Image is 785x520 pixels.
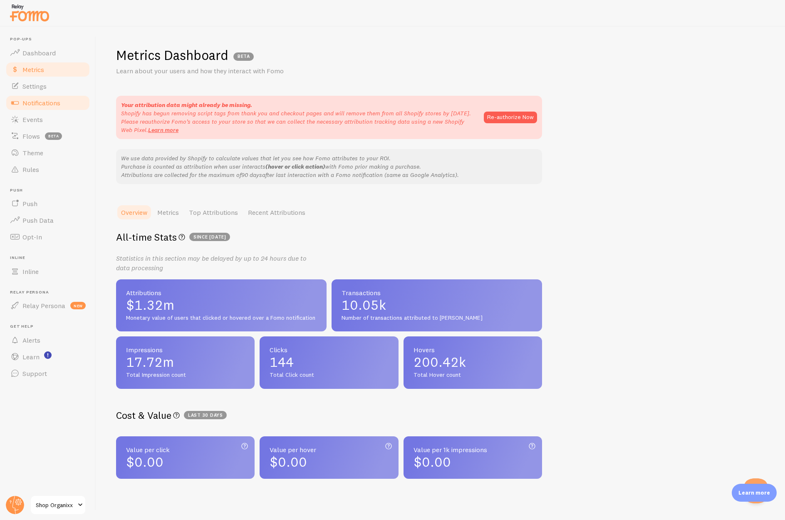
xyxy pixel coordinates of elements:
[10,188,91,193] span: Push
[270,356,388,369] span: 144
[5,111,91,128] a: Events
[116,204,152,221] a: Overview
[22,115,43,124] span: Events
[121,109,475,134] p: Shopify has begun removing script tags from thank you and checkout pages and will remove them fro...
[342,314,532,322] span: Number of transactions attributed to [PERSON_NAME]
[5,365,91,382] a: Support
[414,356,532,369] span: 200.42k
[22,369,47,378] span: Support
[22,165,39,174] span: Rules
[184,411,227,419] span: Last 30 days
[5,297,91,314] a: Relay Persona new
[121,154,537,179] p: We use data provided by Shopify to calculate values that let you see how Fomo attributes to your ...
[5,195,91,212] a: Push
[116,254,307,272] i: Statistics in this section may be delayed by up to 24 hours due to data processing
[126,371,245,379] span: Total Impression count
[126,299,317,312] span: $1.32m
[743,478,768,503] iframe: Help Scout Beacon - Open
[189,233,230,241] span: since [DATE]
[36,500,75,510] span: Shop Organixx
[126,454,163,470] span: $0.00
[116,231,542,244] h2: All-time Stats
[10,37,91,42] span: Pop-ups
[45,132,62,140] span: beta
[126,314,317,322] span: Monetary value of users that clicked or hovered over a Fomo notification
[243,204,310,221] a: Recent Attributions
[5,78,91,95] a: Settings
[126,289,317,296] span: Attributions
[5,263,91,280] a: Inline
[70,302,86,309] span: new
[152,204,184,221] a: Metrics
[5,45,91,61] a: Dashboard
[30,495,86,515] a: Shop Organixx
[9,2,50,23] img: fomo-relay-logo-orange.svg
[121,101,252,109] strong: Your attribution data might already be missing.
[22,149,43,157] span: Theme
[5,348,91,365] a: Learn
[414,371,532,379] span: Total Hover count
[10,290,91,295] span: Relay Persona
[116,47,228,64] h1: Metrics Dashboard
[241,171,262,179] em: 90 days
[22,99,60,107] span: Notifications
[126,446,245,453] span: Value per click
[414,446,532,453] span: Value per 1k impressions
[10,324,91,329] span: Get Help
[5,61,91,78] a: Metrics
[22,132,40,140] span: Flows
[22,336,40,344] span: Alerts
[148,126,178,134] a: Learn more
[5,229,91,245] a: Opt-In
[484,112,537,123] button: Re-authorize Now
[22,199,37,208] span: Push
[342,299,532,312] span: 10.05k
[270,346,388,353] span: Clicks
[126,346,245,353] span: Impressions
[5,128,91,144] a: Flows beta
[22,267,39,276] span: Inline
[270,446,388,453] span: Value per hover
[116,409,542,422] h2: Cost & Value
[270,454,307,470] span: $0.00
[265,163,325,170] b: (hover or click action)
[233,52,254,61] span: BETA
[126,356,245,369] span: 17.72m
[5,95,91,111] a: Notifications
[22,216,54,224] span: Push Data
[738,489,770,497] p: Learn more
[22,301,65,310] span: Relay Persona
[184,204,243,221] a: Top Attributions
[414,346,532,353] span: Hovers
[116,66,316,76] p: Learn about your users and how they interact with Fomo
[414,454,451,470] span: $0.00
[5,212,91,229] a: Push Data
[22,353,40,361] span: Learn
[342,289,532,296] span: Transactions
[22,233,42,241] span: Opt-In
[270,371,388,379] span: Total Click count
[22,49,56,57] span: Dashboard
[5,332,91,348] a: Alerts
[44,351,52,359] svg: <p>Watch New Feature Tutorials!</p>
[22,65,44,74] span: Metrics
[22,82,47,90] span: Settings
[10,255,91,261] span: Inline
[732,484,777,502] div: Learn more
[5,161,91,178] a: Rules
[5,144,91,161] a: Theme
